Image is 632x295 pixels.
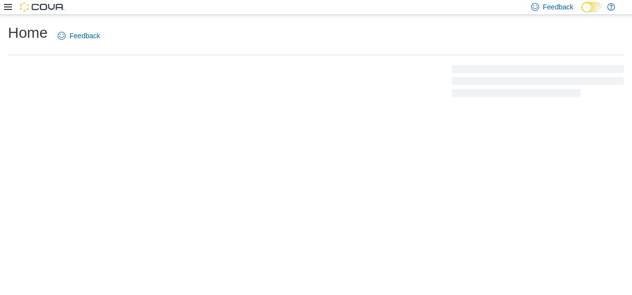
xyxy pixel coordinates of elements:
[452,67,624,99] span: Loading
[543,2,573,12] span: Feedback
[581,2,602,12] input: Dark Mode
[581,12,582,13] span: Dark Mode
[70,31,100,41] span: Feedback
[8,23,48,43] h1: Home
[54,26,104,46] a: Feedback
[20,2,65,12] img: Cova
